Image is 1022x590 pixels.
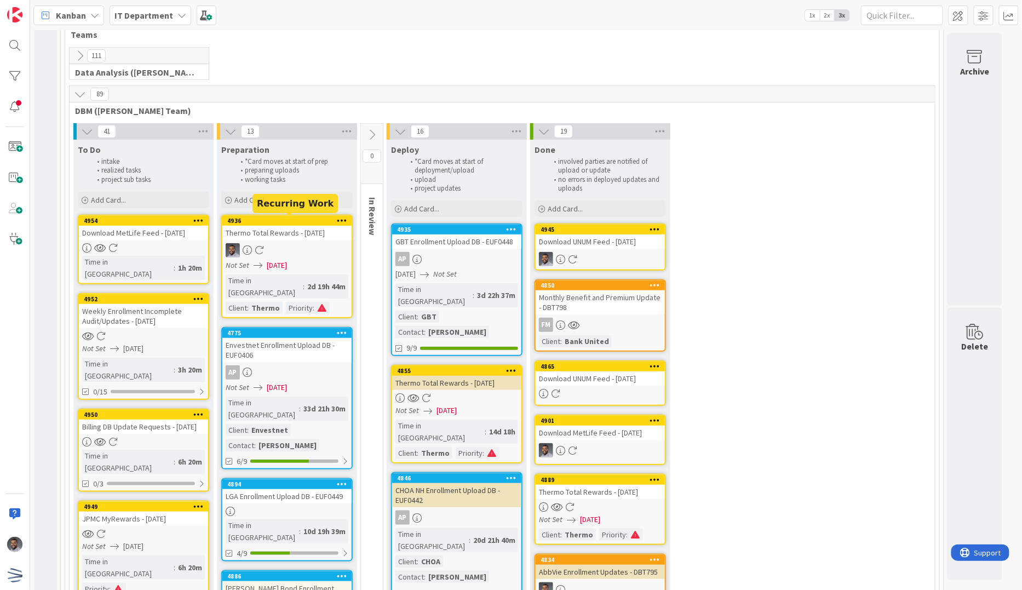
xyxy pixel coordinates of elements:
[397,367,521,375] div: 4855
[395,311,417,323] div: Client
[175,262,205,274] div: 1h 20m
[424,326,426,338] span: :
[535,144,555,155] span: Done
[249,302,283,314] div: Thermo
[222,216,352,226] div: 4936
[79,226,208,240] div: Download MetLife Feed - [DATE]
[79,216,208,226] div: 4954
[395,511,410,525] div: AP
[486,426,518,438] div: 14d 18h
[79,216,208,240] div: 4954Download MetLife Feed - [DATE]
[222,243,352,257] div: FS
[221,327,353,469] a: 4775Envestnet Enrollment Upload DB - EUF0406APNot Set[DATE]Time in [GEOGRAPHIC_DATA]:33d 21h 30mC...
[222,479,352,489] div: 4894
[79,420,208,434] div: Billing DB Update Requests - [DATE]
[536,555,665,579] div: 4834AbbVie Enrollment Updates - DBT795
[79,410,208,434] div: 4950Billing DB Update Requests - [DATE]
[221,478,353,562] a: 4894LGA Enrollment Upload DB - EUF0449Time in [GEOGRAPHIC_DATA]:10d 19h 39m4/9
[79,502,208,512] div: 4949
[539,529,560,541] div: Client
[426,571,489,583] div: [PERSON_NAME]
[820,10,835,21] span: 2x
[961,65,990,78] div: Archive
[536,475,665,485] div: 4889
[392,483,521,507] div: CHOA NH Enrollment Upload DB - EUF0442
[541,226,665,233] div: 4945
[562,529,596,541] div: Thermo
[539,514,562,524] i: Not Set
[539,318,553,332] div: FM
[548,175,664,193] li: no errors in deployed updates and uploads
[417,447,418,459] span: :
[286,302,313,314] div: Priority
[391,224,523,356] a: 4935GBT Enrollment Upload DB - EUF0448AP[DATE]Not SetTime in [GEOGRAPHIC_DATA]:3d 22h 37mClient:G...
[536,252,665,266] div: FS
[397,474,521,482] div: 4846
[227,217,352,225] div: 4936
[548,204,583,214] span: Add Card...
[82,450,174,474] div: Time in [GEOGRAPHIC_DATA]
[114,10,173,21] b: IT Department
[541,417,665,425] div: 4901
[392,511,521,525] div: AP
[79,304,208,328] div: Weekly Enrollment Incomplete Audit/Updates - [DATE]
[313,302,314,314] span: :
[257,198,334,209] h5: Recurring Work
[861,5,943,25] input: Quick Filter...
[395,447,417,459] div: Client
[562,335,612,347] div: Bank United
[535,360,666,406] a: 4865Download UNUM Feed - [DATE]
[536,555,665,565] div: 4834
[539,443,553,457] img: FS
[395,571,424,583] div: Contact
[84,503,208,511] div: 4949
[406,342,417,354] span: 9/9
[227,572,352,580] div: 4886
[418,555,443,568] div: CHOA
[305,280,348,293] div: 2d 19h 44m
[392,252,521,266] div: AP
[404,157,521,175] li: *Card moves at start of deployment/upload
[395,283,473,307] div: Time in [GEOGRAPHIC_DATA]
[226,382,249,392] i: Not Set
[473,289,474,301] span: :
[237,456,247,467] span: 6/9
[226,519,299,543] div: Time in [GEOGRAPHIC_DATA]
[303,280,305,293] span: :
[175,456,205,468] div: 6h 20m
[392,234,521,249] div: GBT Enrollment Upload DB - EUF0448
[541,476,665,484] div: 4889
[79,410,208,420] div: 4950
[241,125,260,138] span: 13
[247,302,249,314] span: :
[539,335,560,347] div: Client
[395,252,410,266] div: AP
[554,125,573,138] span: 19
[485,426,486,438] span: :
[93,478,104,490] span: 0/3
[301,525,348,537] div: 10d 19h 39m
[395,268,416,280] span: [DATE]
[541,556,665,564] div: 4834
[79,294,208,304] div: 4952
[226,439,254,451] div: Contact
[175,364,205,376] div: 3h 20m
[426,326,489,338] div: [PERSON_NAME]
[82,343,106,353] i: Not Set
[91,157,208,166] li: intake
[536,362,665,386] div: 4865Download UNUM Feed - [DATE]
[254,439,256,451] span: :
[91,166,208,175] li: realized tasks
[536,443,665,457] div: FS
[805,10,820,21] span: 1x
[391,144,419,155] span: Deploy
[222,365,352,380] div: AP
[395,528,469,552] div: Time in [GEOGRAPHIC_DATA]
[536,416,665,426] div: 4901
[392,376,521,390] div: Thermo Total Rewards - [DATE]
[56,9,86,22] span: Kanban
[395,326,424,338] div: Contact
[474,289,518,301] div: 3d 22h 37m
[174,456,175,468] span: :
[7,568,22,583] img: avatar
